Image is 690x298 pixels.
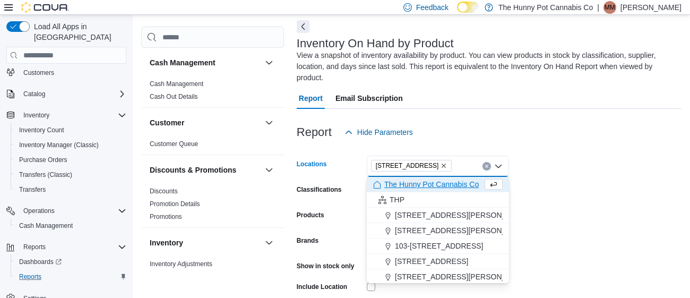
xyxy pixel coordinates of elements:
a: Transfers [15,183,50,196]
span: Reports [19,273,41,281]
button: Inventory [263,236,275,249]
h3: Inventory [150,237,183,248]
button: The Hunny Pot Cannabis Co [367,177,509,192]
div: Customer [141,138,284,155]
a: Cash Out Details [150,93,198,100]
button: THP [367,192,509,208]
button: Inventory [150,237,261,248]
span: Cash Out Details [150,92,198,101]
button: [STREET_ADDRESS][PERSON_NAME] [367,269,509,285]
h3: Report [297,126,332,139]
button: Close list of options [494,162,503,171]
a: Inventory Count [15,124,68,137]
div: Cash Management [141,78,284,107]
label: Locations [297,160,327,168]
span: 495 Welland Ave [371,160,452,172]
button: Inventory Count [11,123,131,138]
p: [PERSON_NAME] [620,1,682,14]
a: Discounts [150,188,178,195]
label: Products [297,211,324,219]
a: Dashboards [15,256,66,268]
a: Transfers (Classic) [15,168,76,181]
span: Hide Parameters [357,127,413,138]
button: Catalog [19,88,49,100]
a: Inventory Manager (Classic) [15,139,103,151]
a: Promotions [150,213,182,220]
button: Customers [2,64,131,80]
span: Catalog [23,90,45,98]
label: Classifications [297,185,342,194]
button: Hide Parameters [340,122,417,143]
label: Include Location [297,283,347,291]
span: Customers [23,69,54,77]
button: Inventory [2,108,131,123]
button: Inventory [19,109,54,122]
button: Catalog [2,87,131,101]
a: Promotion Details [150,200,200,208]
p: The Hunny Pot Cannabis Co [498,1,593,14]
span: THP [390,194,404,205]
span: [STREET_ADDRESS][PERSON_NAME] [395,271,530,282]
h3: Cash Management [150,57,215,68]
div: Discounts & Promotions [141,185,284,227]
button: Clear input [482,162,491,171]
span: Inventory [23,111,49,120]
span: Feedback [416,2,448,13]
a: Inventory Adjustments [150,260,212,268]
button: Reports [2,240,131,254]
span: Transfers (Classic) [15,168,126,181]
div: Matthew MacPherson [603,1,616,14]
button: Discounts & Promotions [263,164,275,176]
h3: Discounts & Promotions [150,165,236,175]
a: Customers [19,66,58,79]
button: Cash Management [11,218,131,233]
span: Purchase Orders [15,154,126,166]
span: The Hunny Pot Cannabis Co [384,179,479,190]
div: View a snapshot of inventory availability by product. You can view products in stock by classific... [297,50,676,83]
button: [STREET_ADDRESS][PERSON_NAME] [367,208,509,223]
span: Cash Management [150,80,203,88]
label: Brands [297,236,318,245]
button: Cash Management [150,57,261,68]
a: Purchase Orders [15,154,72,166]
button: Transfers (Classic) [11,167,131,182]
span: [STREET_ADDRESS] [376,160,439,171]
span: Cash Management [15,219,126,232]
span: 103-[STREET_ADDRESS] [395,241,484,251]
span: Reports [19,241,126,253]
span: Email Subscription [335,88,403,109]
span: [STREET_ADDRESS][PERSON_NAME] [395,225,530,236]
span: Operations [19,205,126,217]
button: Reports [19,241,50,253]
button: Discounts & Promotions [150,165,261,175]
span: Customers [19,65,126,79]
button: Reports [11,269,131,284]
span: Inventory Manager (Classic) [19,141,99,149]
button: Customer [263,116,275,129]
span: Reports [23,243,46,251]
button: Operations [19,205,59,217]
button: Cash Management [263,56,275,69]
button: Transfers [11,182,131,197]
span: Transfers [15,183,126,196]
a: Dashboards [11,254,131,269]
span: Cash Management [19,222,73,230]
span: Load All Apps in [GEOGRAPHIC_DATA] [30,21,126,42]
h3: Customer [150,117,184,128]
span: [STREET_ADDRESS] [395,256,468,267]
a: Cash Management [15,219,77,232]
button: Operations [2,203,131,218]
span: Inventory [19,109,126,122]
a: Reports [15,270,46,283]
span: Purchase Orders [19,156,67,164]
span: Inventory Count [15,124,126,137]
button: Purchase Orders [11,152,131,167]
button: 103-[STREET_ADDRESS] [367,239,509,254]
button: Remove 495 Welland Ave from selection in this group [441,163,447,169]
button: Next [297,20,309,33]
button: [STREET_ADDRESS][PERSON_NAME] [367,223,509,239]
button: Customer [150,117,261,128]
p: | [597,1,599,14]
